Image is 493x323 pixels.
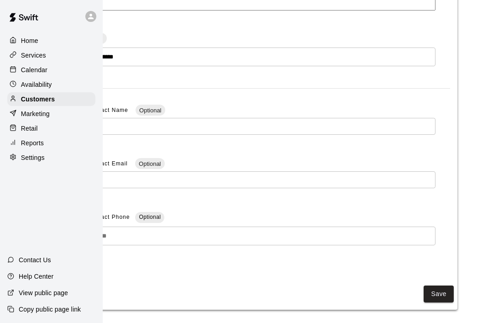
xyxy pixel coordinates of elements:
a: Home [7,34,95,48]
a: Reports [7,136,95,150]
p: Help Center [19,272,53,281]
span: Optional [136,107,165,114]
p: Calendar [21,65,47,74]
p: Marketing [21,109,50,118]
p: Home [21,36,38,45]
a: Services [7,48,95,62]
p: View public page [19,288,68,297]
p: Copy public page link [19,305,81,314]
p: Availability [21,80,52,89]
p: Settings [21,153,45,162]
p: Retail [21,124,38,133]
p: Services [21,51,46,60]
a: Retail [7,122,95,135]
span: Optional [135,160,164,167]
a: Calendar [7,63,95,77]
p: Customers [21,95,55,104]
a: Customers [7,92,95,106]
p: Reports [21,138,44,148]
p: Contact Us [19,255,51,265]
a: Settings [7,151,95,164]
a: Marketing [7,107,95,121]
a: Availability [7,78,95,91]
span: Optional [139,214,161,220]
button: Save [424,286,454,302]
